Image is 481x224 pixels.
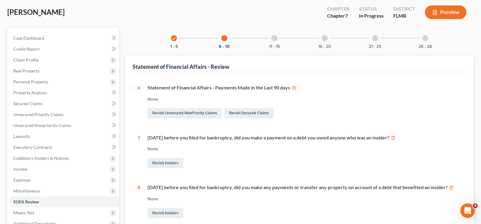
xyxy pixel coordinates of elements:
span: 7 [345,13,348,18]
div: 7 [137,134,140,170]
a: Secured Claims [8,98,119,109]
span: Means Test [13,210,34,215]
a: Property Analysis [8,87,119,98]
div: 8 [137,184,140,219]
div: In Progress [359,12,384,19]
button: 1 - 5 [170,45,178,49]
a: Revisit Insiders [147,158,183,168]
span: Expenses [13,177,31,182]
div: [DATE] before you filed for bankruptcy, did you make a payment on a debt you owed anyone who was ... [147,134,462,141]
span: Lawsuits [13,134,30,139]
a: Revisit Unsecured NonPriority Claims [147,108,222,119]
div: None [147,196,462,202]
a: Revisit Insiders [147,208,183,218]
span: Codebtors Insiders & Notices [13,155,69,161]
a: Executory Contracts [8,142,119,153]
button: 21 - 25 [369,45,381,49]
iframe: Intercom live chat [460,203,475,218]
span: Real Property [13,68,39,73]
span: Case Dashboard [13,35,44,41]
button: 16 - 20 [318,45,331,49]
div: Chapter [327,12,349,19]
div: None [147,96,462,102]
div: [DATE] before you filed for bankruptcy, did you make any payments or transfer any property on acc... [147,184,462,191]
span: Income [13,166,27,172]
div: Statement of Financial Affairs - Payments Made in the Last 90 days [147,84,462,91]
div: Chapter [327,5,349,12]
a: Revisit Secured Claims [224,108,274,119]
a: Unsecured Nonpriority Claims [8,120,119,131]
a: Unsecured Priority Claims [8,109,119,120]
button: 6 - 10 [219,45,230,49]
span: Credit Report [13,46,39,52]
div: None [147,146,462,152]
button: Preview [425,5,466,19]
div: Status [359,5,384,12]
span: Unsecured Priority Claims [13,112,63,117]
a: Lawsuits [8,131,119,142]
a: Credit Report [8,44,119,55]
div: FLMB [393,12,415,19]
div: Statement of Financial Affairs - Review [133,63,229,70]
div: District [393,5,415,12]
button: 26 - 28 [418,45,432,49]
button: 11 - 15 [269,45,280,49]
i: check [172,36,176,41]
span: Property Analysis [13,90,47,95]
span: Client Profile [13,57,39,62]
div: 6 [137,84,140,120]
span: Secured Claims [13,101,42,106]
span: Unsecured Nonpriority Claims [13,123,71,128]
a: SOFA Review [8,196,119,207]
span: Personal Property [13,79,48,84]
span: Executory Contracts [13,145,52,150]
span: SOFA Review [13,199,39,204]
a: Case Dashboard [8,33,119,44]
span: Miscellaneous [13,188,40,193]
span: [PERSON_NAME] [7,8,65,16]
span: 4 [473,203,478,208]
